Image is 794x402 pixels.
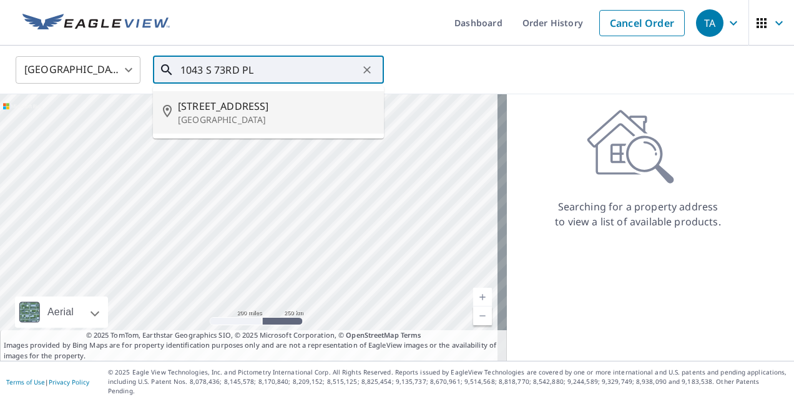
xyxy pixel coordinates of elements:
p: [GEOGRAPHIC_DATA] [178,114,374,126]
span: [STREET_ADDRESS] [178,99,374,114]
a: Terms [401,330,421,340]
span: © 2025 TomTom, Earthstar Geographics SIO, © 2025 Microsoft Corporation, © [86,330,421,341]
div: [GEOGRAPHIC_DATA] [16,52,140,87]
p: © 2025 Eagle View Technologies, Inc. and Pictometry International Corp. All Rights Reserved. Repo... [108,368,788,396]
a: Current Level 5, Zoom In [473,288,492,306]
div: Aerial [44,297,77,328]
a: Privacy Policy [49,378,89,386]
a: Current Level 5, Zoom Out [473,306,492,325]
a: Terms of Use [6,378,45,386]
a: Cancel Order [599,10,685,36]
p: | [6,378,89,386]
div: Aerial [15,297,108,328]
a: OpenStreetMap [346,330,398,340]
input: Search by address or latitude-longitude [180,52,358,87]
button: Clear [358,61,376,79]
p: Searching for a property address to view a list of available products. [554,199,722,229]
div: TA [696,9,723,37]
img: EV Logo [22,14,170,32]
